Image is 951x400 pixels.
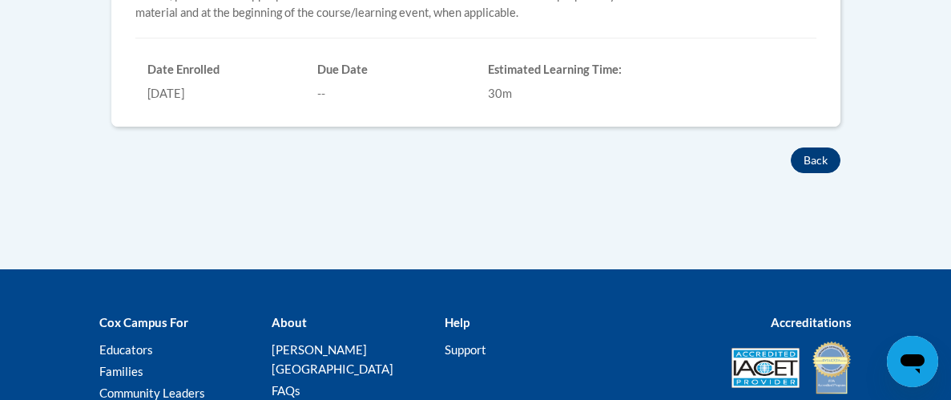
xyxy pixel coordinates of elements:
[147,63,294,77] h6: Date Enrolled
[272,383,300,398] a: FAQs
[99,364,143,378] a: Families
[731,348,800,388] img: Accredited IACET® Provider
[791,147,840,173] button: Back
[147,85,294,103] div: [DATE]
[99,315,188,329] b: Cox Campus For
[488,85,635,103] div: 30m
[445,342,486,357] a: Support
[887,336,938,387] iframe: Button to launch messaging window, conversation in progress
[272,342,393,376] a: [PERSON_NAME][GEOGRAPHIC_DATA]
[272,315,307,329] b: About
[771,315,852,329] b: Accreditations
[812,340,852,396] img: IDA® Accredited
[99,386,205,400] a: Community Leaders
[317,85,464,103] div: --
[317,63,464,77] h6: Due Date
[99,342,153,357] a: Educators
[488,63,635,77] h6: Estimated Learning Time:
[445,315,469,329] b: Help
